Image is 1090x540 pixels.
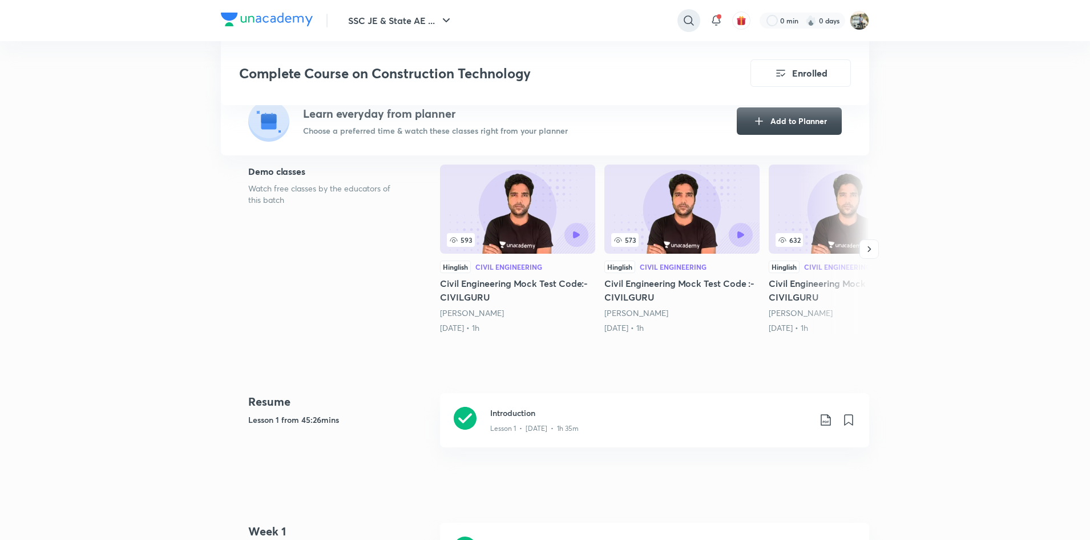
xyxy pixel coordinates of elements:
[737,107,842,135] button: Add to Planner
[440,393,869,461] a: IntroductionLesson 1 • [DATE] • 1h 35m
[440,322,595,334] div: 4th Jul • 1h
[239,65,686,82] h3: Complete Course on Construction Technology
[769,307,833,318] a: [PERSON_NAME]
[776,233,803,247] span: 632
[736,15,746,26] img: avatar
[248,414,431,426] h5: Lesson 1 from 45:26mins
[604,322,760,334] div: 5th Jul • 1h
[769,307,924,319] div: Praveen Kumar
[732,11,750,30] button: avatar
[248,183,403,206] p: Watch free classes by the educators of this batch
[604,165,760,334] a: 573HinglishCivil EngineeringCivil Engineering Mock Test Code :- CIVILGURU[PERSON_NAME][DATE] • 1h
[303,105,568,122] h4: Learn everyday from planner
[303,125,568,137] p: Choose a preferred time & watch these classes right from your planner
[604,165,760,334] a: Civil Engineering Mock Test Code :- CIVILGURU
[805,15,817,26] img: streak
[850,11,869,30] img: Shivam Kushwaha
[604,277,760,304] h5: Civil Engineering Mock Test Code :- CIVILGURU
[750,59,851,87] button: Enrolled
[440,307,504,318] a: [PERSON_NAME]
[440,165,595,334] a: Civil Engineering Mock Test Code:- CIVILGURU
[440,165,595,334] a: 593HinglishCivil EngineeringCivil Engineering Mock Test Code:- CIVILGURU[PERSON_NAME][DATE] • 1h
[440,277,595,304] h5: Civil Engineering Mock Test Code:- CIVILGURU
[248,165,403,178] h5: Demo classes
[440,261,471,273] div: Hinglish
[248,523,431,540] h4: Week 1
[769,261,800,273] div: Hinglish
[341,9,460,32] button: SSC JE & State AE ...
[221,13,313,29] a: Company Logo
[769,165,924,334] a: 632HinglishCivil EngineeringCivil Engineering Mock Test Code:- CIVILGURU[PERSON_NAME][DATE] • 1h
[604,307,760,319] div: Praveen Kumar
[769,165,924,334] a: Civil Engineering Mock Test Code:- CIVILGURU
[221,13,313,26] img: Company Logo
[769,277,924,304] h5: Civil Engineering Mock Test Code:- CIVILGURU
[475,263,542,270] div: Civil Engineering
[447,233,475,247] span: 593
[640,263,707,270] div: Civil Engineering
[604,307,668,318] a: [PERSON_NAME]
[490,423,579,434] p: Lesson 1 • [DATE] • 1h 35m
[490,407,810,419] h3: Introduction
[611,233,639,247] span: 573
[440,307,595,319] div: Praveen Kumar
[604,261,635,273] div: Hinglish
[248,393,431,410] h4: Resume
[769,322,924,334] div: 7th Jul • 1h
